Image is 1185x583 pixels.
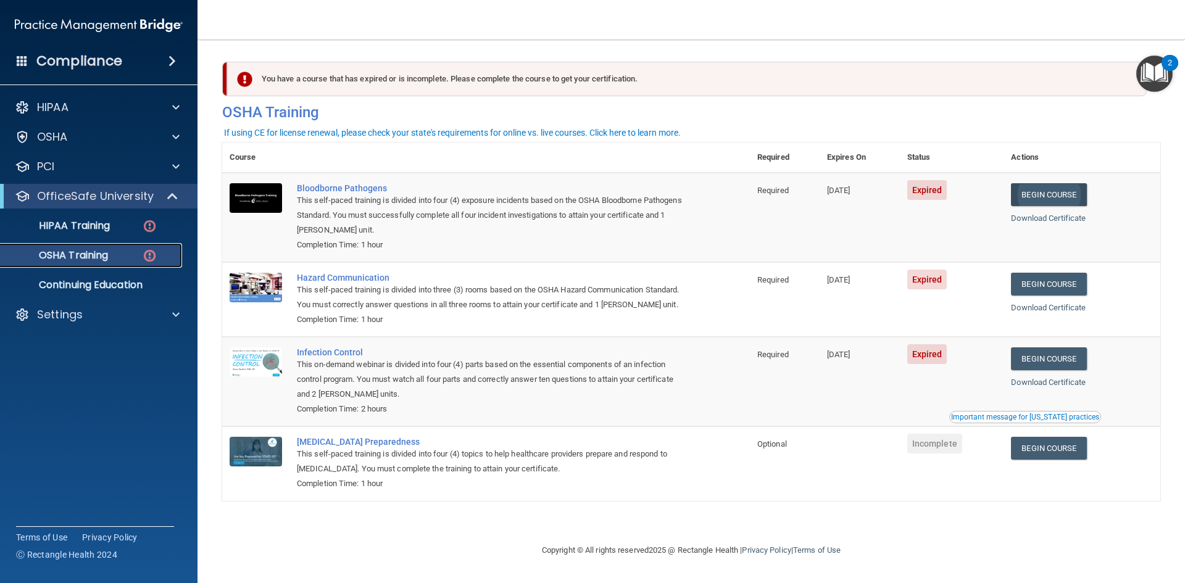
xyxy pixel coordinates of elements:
a: OfficeSafe University [15,189,179,204]
th: Expires On [820,143,900,173]
a: Terms of Use [16,531,67,544]
div: Copyright © All rights reserved 2025 @ Rectangle Health | | [466,531,917,570]
span: Expired [907,270,947,289]
div: 2 [1168,63,1172,79]
h4: Compliance [36,52,122,70]
a: [MEDICAL_DATA] Preparedness [297,437,688,447]
div: This on-demand webinar is divided into four (4) parts based on the essential components of an inf... [297,357,688,402]
a: Download Certificate [1011,213,1086,223]
th: Actions [1004,143,1160,173]
th: Status [900,143,1004,173]
div: This self-paced training is divided into four (4) exposure incidents based on the OSHA Bloodborne... [297,193,688,238]
th: Course [222,143,289,173]
span: [DATE] [827,186,850,195]
div: Important message for [US_STATE] practices [951,413,1099,421]
a: Download Certificate [1011,378,1086,387]
span: Expired [907,180,947,200]
div: Completion Time: 1 hour [297,476,688,491]
a: HIPAA [15,100,180,115]
span: Expired [907,344,947,364]
a: Terms of Use [793,545,841,555]
span: Optional [757,439,787,449]
span: [DATE] [827,275,850,284]
a: Settings [15,307,180,322]
div: Completion Time: 2 hours [297,402,688,416]
a: Bloodborne Pathogens [297,183,688,193]
a: Begin Course [1011,437,1086,460]
a: Download Certificate [1011,303,1086,312]
p: OfficeSafe University [37,189,154,204]
img: exclamation-circle-solid-danger.72ef9ffc.png [237,72,252,87]
span: Required [757,350,789,359]
h4: OSHA Training [222,104,1160,121]
p: PCI [37,159,54,174]
a: Hazard Communication [297,273,688,283]
a: Begin Course [1011,347,1086,370]
iframe: Drift Widget Chat Controller [971,495,1170,545]
img: danger-circle.6113f641.png [142,218,157,234]
div: Completion Time: 1 hour [297,312,688,327]
p: HIPAA [37,100,69,115]
p: OSHA Training [8,249,108,262]
a: Privacy Policy [82,531,138,544]
div: If using CE for license renewal, please check your state's requirements for online vs. live cours... [224,128,681,137]
th: Required [750,143,820,173]
div: This self-paced training is divided into three (3) rooms based on the OSHA Hazard Communication S... [297,283,688,312]
p: Continuing Education [8,279,177,291]
a: PCI [15,159,180,174]
a: OSHA [15,130,180,144]
a: Begin Course [1011,273,1086,296]
div: This self-paced training is divided into four (4) topics to help healthcare providers prepare and... [297,447,688,476]
a: Begin Course [1011,183,1086,206]
span: Incomplete [907,434,962,453]
span: Required [757,186,789,195]
button: Open Resource Center, 2 new notifications [1136,56,1173,92]
button: Read this if you are a dental practitioner in the state of CA [949,411,1101,423]
span: Ⓒ Rectangle Health 2024 [16,548,117,561]
p: HIPAA Training [8,220,110,232]
div: Completion Time: 1 hour [297,238,688,252]
p: Settings [37,307,83,322]
img: PMB logo [15,13,183,38]
span: Required [757,275,789,284]
span: [DATE] [827,350,850,359]
a: Privacy Policy [742,545,791,555]
div: You have a course that has expired or is incomplete. Please complete the course to get your certi... [227,62,1147,96]
a: Infection Control [297,347,688,357]
img: danger-circle.6113f641.png [142,248,157,263]
button: If using CE for license renewal, please check your state's requirements for online vs. live cours... [222,126,683,139]
p: OSHA [37,130,68,144]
